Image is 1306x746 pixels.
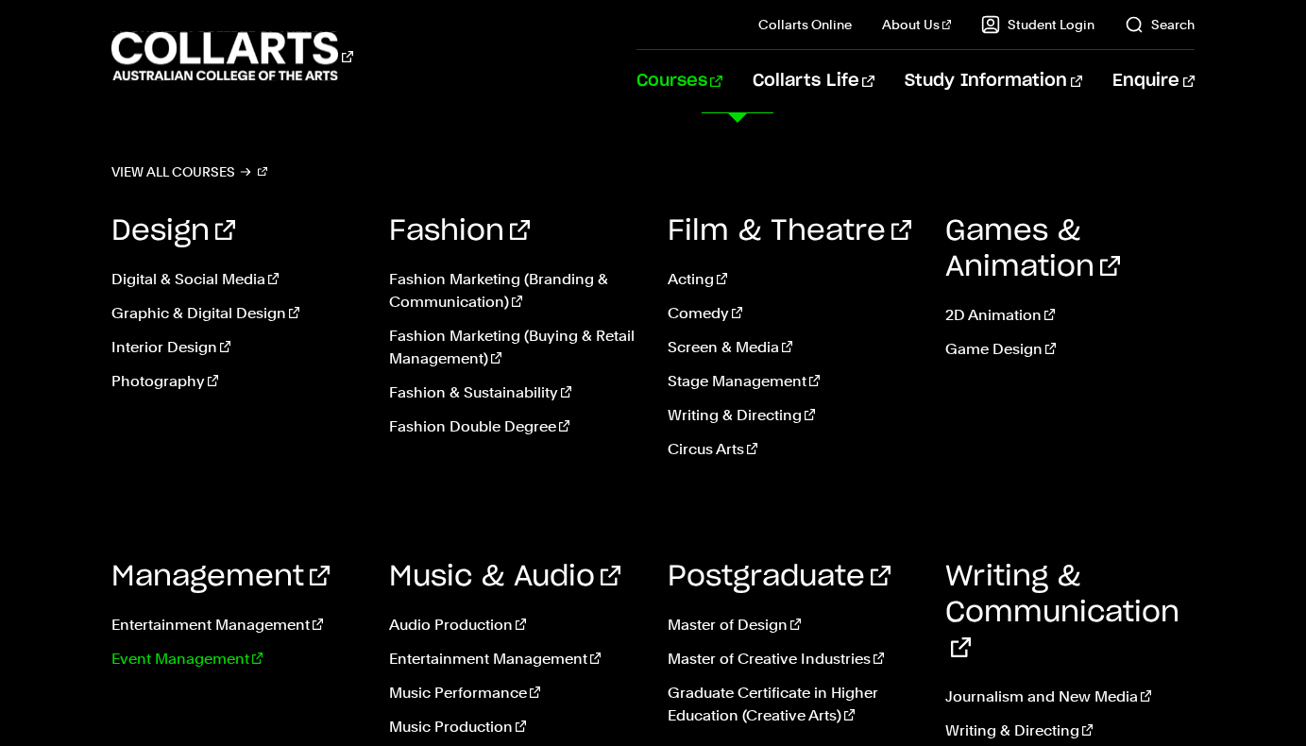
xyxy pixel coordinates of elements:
[111,336,361,359] a: Interior Design
[668,217,911,246] a: Film & Theatre
[389,648,638,670] a: Entertainment Management
[945,304,1195,327] a: 2D Animation
[668,648,917,670] a: Master of Creative Industries
[111,159,268,185] a: View all courses
[668,563,890,591] a: Postgraduate
[981,15,1094,34] a: Student Login
[945,217,1120,281] a: Games & Animation
[668,302,917,325] a: Comedy
[389,268,638,314] a: Fashion Marketing (Branding & Communication)
[668,404,917,427] a: Writing & Directing
[389,415,638,438] a: Fashion Double Degree
[389,217,530,246] a: Fashion
[111,563,330,591] a: Management
[945,563,1179,663] a: Writing & Communication
[389,682,638,704] a: Music Performance
[668,268,917,291] a: Acting
[945,338,1195,361] a: Game Design
[668,336,917,359] a: Screen & Media
[636,50,722,112] a: Courses
[882,15,952,34] a: About Us
[668,682,917,727] a: Graduate Certificate in Higher Education (Creative Arts)
[389,563,620,591] a: Music & Audio
[389,325,638,370] a: Fashion Marketing (Buying & Retail Management)
[111,217,235,246] a: Design
[945,720,1195,742] a: Writing & Directing
[945,686,1195,708] a: Journalism and New Media
[111,648,361,670] a: Event Management
[668,614,917,636] a: Master of Design
[389,614,638,636] a: Audio Production
[111,302,361,325] a: Graphic & Digital Design
[753,50,874,112] a: Collarts Life
[111,614,361,636] a: Entertainment Management
[1112,50,1195,112] a: Enquire
[758,15,852,34] a: Collarts Online
[389,381,638,404] a: Fashion & Sustainability
[389,716,638,738] a: Music Production
[668,438,917,461] a: Circus Arts
[668,370,917,393] a: Stage Management
[111,268,361,291] a: Digital & Social Media
[1125,15,1195,34] a: Search
[111,370,361,393] a: Photography
[905,50,1082,112] a: Study Information
[111,29,353,83] div: Go to homepage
